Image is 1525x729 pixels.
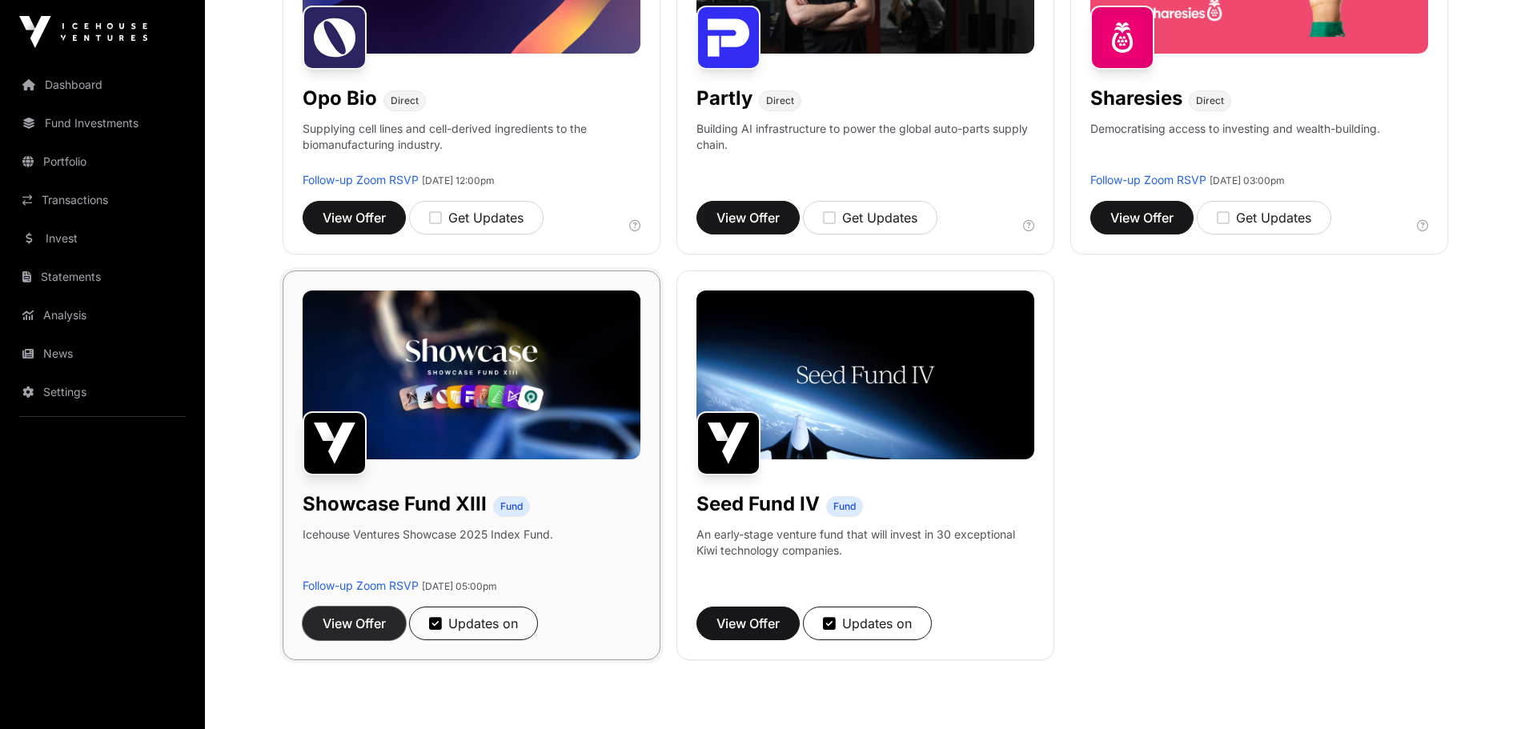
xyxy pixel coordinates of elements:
[323,614,386,633] span: View Offer
[422,174,495,186] span: [DATE] 12:00pm
[303,579,419,592] a: Follow-up Zoom RSVP
[696,527,1034,559] p: An early-stage venture fund that will invest in 30 exceptional Kiwi technology companies.
[1090,6,1154,70] img: Sharesies
[716,614,780,633] span: View Offer
[303,290,640,459] img: Showcase-Fund-Banner-1.jpg
[1217,208,1311,227] div: Get Updates
[303,201,406,234] button: View Offer
[303,491,487,517] h1: Showcase Fund XIII
[303,86,377,111] h1: Opo Bio
[823,208,917,227] div: Get Updates
[716,208,780,227] span: View Offer
[13,144,192,179] a: Portfolio
[422,580,497,592] span: [DATE] 05:00pm
[409,607,538,640] button: Updates on
[1090,173,1206,186] a: Follow-up Zoom RSVP
[303,121,640,153] p: Supplying cell lines and cell-derived ingredients to the biomanufacturing industry.
[1090,86,1182,111] h1: Sharesies
[13,106,192,141] a: Fund Investments
[323,208,386,227] span: View Offer
[429,614,518,633] div: Updates on
[13,259,192,294] a: Statements
[803,201,937,234] button: Get Updates
[1445,652,1525,729] iframe: Chat Widget
[1196,94,1224,107] span: Direct
[303,411,367,475] img: Showcase Fund XIII
[696,491,820,517] h1: Seed Fund IV
[803,607,932,640] button: Updates on
[1197,201,1331,234] button: Get Updates
[409,201,544,234] button: Get Updates
[19,16,147,48] img: Icehouse Ventures Logo
[1110,208,1174,227] span: View Offer
[13,221,192,256] a: Invest
[13,182,192,218] a: Transactions
[303,607,406,640] button: View Offer
[13,298,192,333] a: Analysis
[13,336,192,371] a: News
[766,94,794,107] span: Direct
[391,94,419,107] span: Direct
[696,411,760,475] img: Seed Fund IV
[429,208,524,227] div: Get Updates
[1090,121,1380,172] p: Democratising access to investing and wealth-building.
[500,500,523,513] span: Fund
[833,500,856,513] span: Fund
[823,614,912,633] div: Updates on
[696,6,760,70] img: Partly
[696,86,752,111] h1: Partly
[696,201,800,234] button: View Offer
[696,607,800,640] button: View Offer
[13,67,192,102] a: Dashboard
[1210,174,1285,186] span: [DATE] 03:00pm
[696,290,1034,459] img: Seed-Fund-4_Banner.jpg
[303,527,553,543] p: Icehouse Ventures Showcase 2025 Index Fund.
[13,375,192,410] a: Settings
[696,121,1034,172] p: Building AI infrastructure to power the global auto-parts supply chain.
[303,6,367,70] img: Opo Bio
[303,173,419,186] a: Follow-up Zoom RSVP
[1090,201,1194,234] button: View Offer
